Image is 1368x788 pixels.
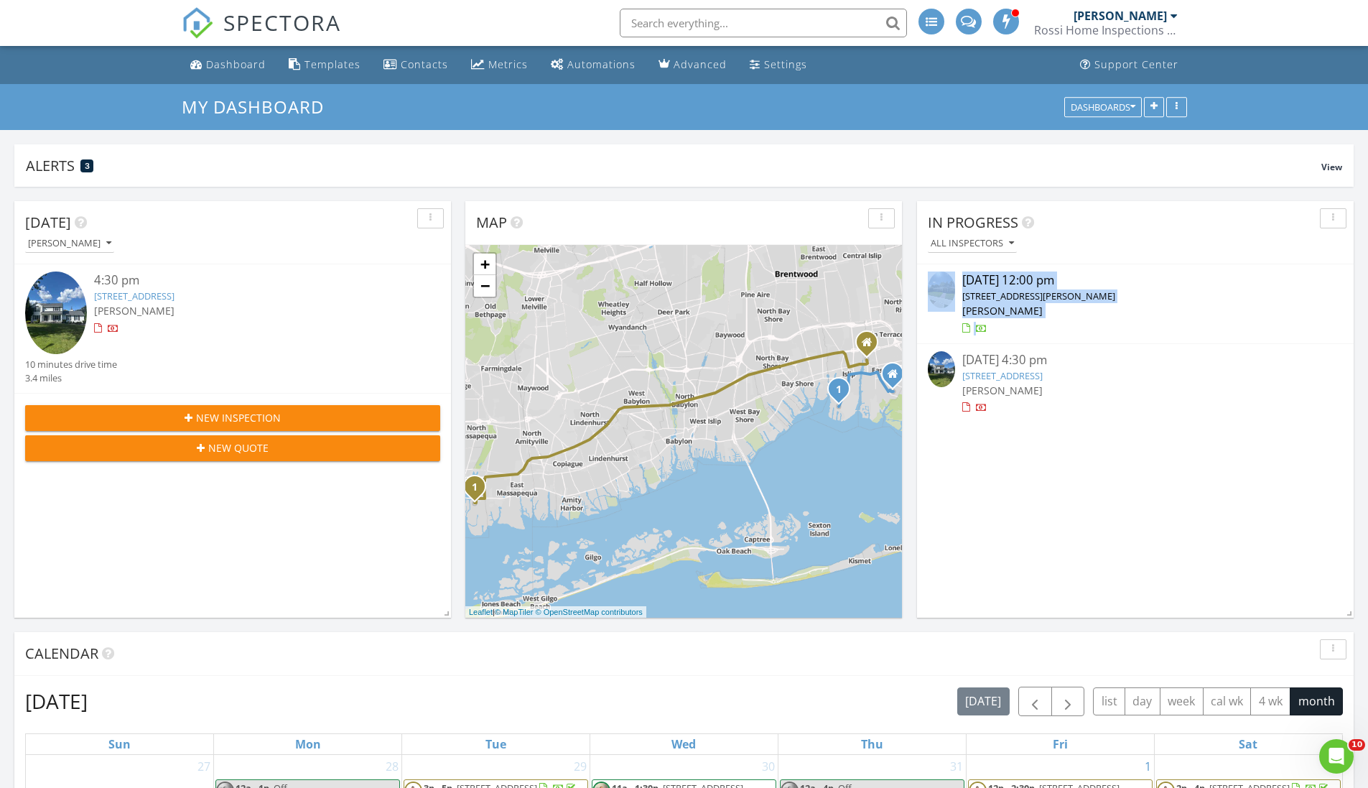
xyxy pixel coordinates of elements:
[928,213,1018,232] span: In Progress
[545,52,641,78] a: Automations (Advanced)
[928,351,1343,415] a: [DATE] 4:30 pm [STREET_ADDRESS] [PERSON_NAME]
[106,734,134,754] a: Sunday
[25,358,117,371] div: 10 minutes drive time
[25,435,440,461] button: New Quote
[185,52,271,78] a: Dashboard
[858,734,886,754] a: Thursday
[962,369,1043,382] a: [STREET_ADDRESS]
[653,52,732,78] a: Advanced
[1018,687,1052,716] button: Previous month
[94,304,175,317] span: [PERSON_NAME]
[474,275,495,297] a: Zoom out
[759,755,778,778] a: Go to July 30, 2025
[488,57,528,71] div: Metrics
[962,384,1043,397] span: [PERSON_NAME]
[1071,102,1135,112] div: Dashboards
[947,755,966,778] a: Go to July 31, 2025
[472,483,478,493] i: 1
[1093,687,1125,715] button: list
[1160,687,1204,715] button: week
[475,486,483,495] div: 31 Morton Ave, Massapequa, NY 11758
[206,57,266,71] div: Dashboard
[28,238,111,249] div: [PERSON_NAME]
[1142,755,1154,778] a: Go to August 1, 2025
[571,755,590,778] a: Go to July 29, 2025
[1094,57,1178,71] div: Support Center
[465,52,534,78] a: Metrics
[182,19,341,50] a: SPECTORA
[94,289,175,302] a: [STREET_ADDRESS]
[495,608,534,616] a: © MapTiler
[1064,97,1142,117] button: Dashboards
[1290,687,1343,715] button: month
[1319,739,1354,774] iframe: Intercom live chat
[836,385,842,395] i: 1
[839,389,847,397] div: 15 Cedar Ave Ext, Islip, NY 11751
[26,156,1321,175] div: Alerts
[25,213,71,232] span: [DATE]
[620,9,907,37] input: Search everything...
[962,289,1115,302] a: [STREET_ADDRESS][PERSON_NAME]
[195,755,213,778] a: Go to July 27, 2025
[1074,52,1184,78] a: Support Center
[536,608,643,616] a: © OpenStreetMap contributors
[465,606,646,618] div: |
[1203,687,1252,715] button: cal wk
[283,52,366,78] a: Templates
[867,342,875,351] div: Massapequa NY
[25,687,88,715] h2: [DATE]
[1050,734,1071,754] a: Friday
[1236,734,1260,754] a: Saturday
[208,440,269,455] span: New Quote
[1250,687,1290,715] button: 4 wk
[94,272,406,289] div: 4:30 pm
[1321,161,1342,173] span: View
[928,234,1017,254] button: All Inspectors
[304,57,360,71] div: Templates
[1034,23,1178,37] div: Rossi Home Inspections Inc.
[962,351,1308,369] div: [DATE] 4:30 pm
[476,213,507,232] span: Map
[182,95,336,119] a: My Dashboard
[85,161,90,171] span: 3
[764,57,807,71] div: Settings
[567,57,636,71] div: Automations
[292,734,324,754] a: Monday
[25,272,87,354] img: 9368532%2Fcover_photos%2Fdq1JE7Xsl6r5oiG1Ou9p%2Fsmall.jpg
[483,734,509,754] a: Tuesday
[401,57,448,71] div: Contacts
[931,238,1014,249] div: All Inspectors
[1125,687,1160,715] button: day
[928,272,955,308] img: 9371256%2Fcover_photos%2FWF2hFCbDMen8PdTx4Fzq%2Fsmall.jpg
[893,374,901,382] div: 17 melanni place, East Islip NY 11730
[25,405,440,431] button: New Inspection
[25,644,98,663] span: Calendar
[962,272,1308,289] div: [DATE] 12:00 pm
[469,608,493,616] a: Leaflet
[474,254,495,275] a: Zoom in
[196,410,281,425] span: New Inspection
[1074,9,1167,23] div: [PERSON_NAME]
[25,234,114,254] button: [PERSON_NAME]
[25,371,117,385] div: 3.4 miles
[182,7,213,39] img: The Best Home Inspection Software - Spectora
[928,351,955,388] img: 9368532%2Fcover_photos%2Fdq1JE7Xsl6r5oiG1Ou9p%2Fsmall.jpg
[1051,687,1085,716] button: Next month
[25,272,440,385] a: 4:30 pm [STREET_ADDRESS] [PERSON_NAME] 10 minutes drive time 3.4 miles
[669,734,699,754] a: Wednesday
[378,52,454,78] a: Contacts
[383,755,401,778] a: Go to July 28, 2025
[223,7,341,37] span: SPECTORA
[928,272,1343,335] a: [DATE] 12:00 pm [STREET_ADDRESS][PERSON_NAME] [PERSON_NAME]
[962,304,1043,317] span: [PERSON_NAME]
[1349,739,1365,751] span: 10
[957,687,1010,715] button: [DATE]
[744,52,813,78] a: Settings
[674,57,727,71] div: Advanced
